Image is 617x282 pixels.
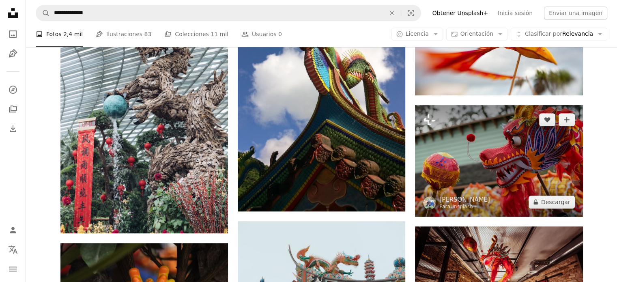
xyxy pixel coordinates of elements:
[36,5,421,21] form: Encuentra imágenes en todo el sitio
[439,204,490,210] div: Para
[423,196,436,209] img: Ve al perfil de Michelle Tresemer
[96,21,151,47] a: Ilustraciones 83
[5,5,21,23] a: Inicio — Unsplash
[211,30,228,39] span: 11 mil
[544,6,607,19] button: Enviar una imagen
[559,113,575,126] button: Añade a la colección
[450,204,477,209] a: Unsplash+
[241,21,282,47] a: Usuarios 0
[383,5,401,21] button: Borrar
[525,30,593,38] span: Relevancia
[529,196,575,209] button: Descargar
[5,26,21,42] a: Fotos
[439,196,490,204] a: [PERSON_NAME]
[36,5,50,21] button: Buscar en Unsplash
[406,30,429,37] span: Licencia
[401,5,421,21] button: Búsqueda visual
[493,6,537,19] a: Inicia sesión
[278,30,282,39] span: 0
[5,45,21,62] a: Ilustraciones
[415,105,583,217] img: Un grupo de personas vestidas con ropa colorida
[60,103,228,111] a: Una estatua de un dragón en un jardín
[164,21,228,47] a: Colecciones 11 mil
[446,28,507,41] button: Orientación
[5,261,21,277] button: Menú
[5,82,21,98] a: Explorar
[511,28,607,41] button: Clasificar porRelevancia
[428,6,493,19] a: Obtener Unsplash+
[460,30,493,37] span: Orientación
[5,121,21,137] a: Historial de descargas
[238,59,405,66] a: Una estatua de dragón en la parte superior de un edificio
[5,241,21,258] button: Idioma
[525,30,562,37] span: Clasificar por
[5,101,21,117] a: Colecciones
[415,157,583,164] a: Un grupo de personas vestidas con ropa colorida
[5,222,21,238] a: Iniciar sesión / Registrarse
[144,30,151,39] span: 83
[539,113,555,126] button: Me gusta
[391,28,443,41] button: Licencia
